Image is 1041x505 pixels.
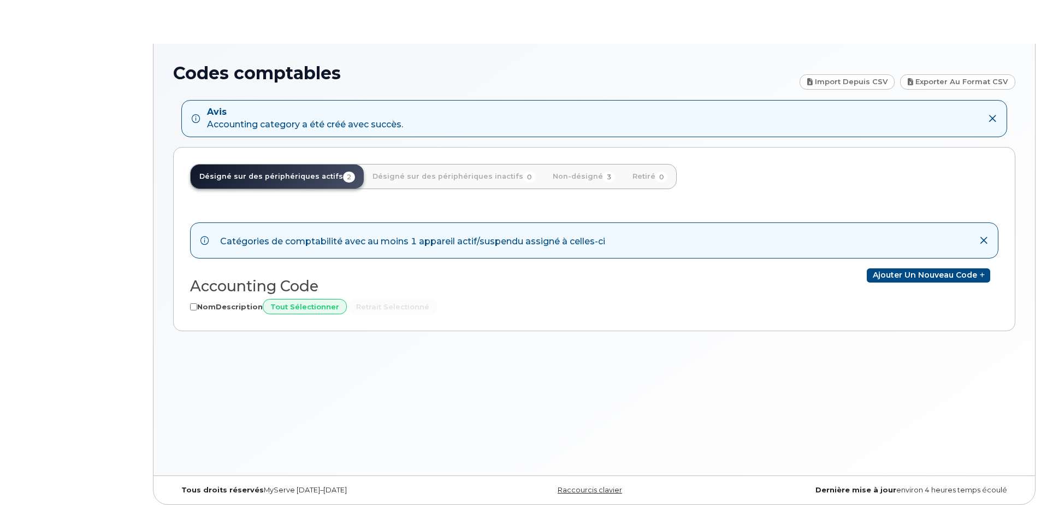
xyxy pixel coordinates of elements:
th: Nom [197,299,216,314]
span: 3 [603,172,615,183]
a: Désigné sur des périphériques inactifs [364,165,544,189]
th: Description [216,299,263,314]
a: Raccourcis clavier [558,486,622,494]
a: Import depuis CSV [800,74,895,90]
strong: Dernière mise à jour [815,486,896,494]
a: Retiré [624,165,676,189]
h1: Codes comptables [173,63,794,83]
div: Catégories de comptabilité avec au moins 1 appareil actif/suspendu assigné à celles-ci [220,233,605,248]
div: Accounting category a été créé avec succès. [207,106,403,131]
h2: Accounting Code [190,278,585,295]
a: Non-désigné [544,165,624,189]
strong: Tous droits réservés [181,486,264,494]
a: Exporter au format CSV [900,74,1015,90]
strong: Avis [207,106,403,119]
input: Tout sélectionner [263,299,347,314]
span: 0 [523,172,535,183]
a: Ajouter un nouveau code [867,268,990,283]
a: Désigné sur des périphériques actifs [191,165,364,189]
div: MyServe [DATE]–[DATE] [173,486,454,495]
span: 2 [343,172,355,183]
div: environ 4 heures temps écoulé [735,486,1015,495]
span: 0 [655,172,667,183]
